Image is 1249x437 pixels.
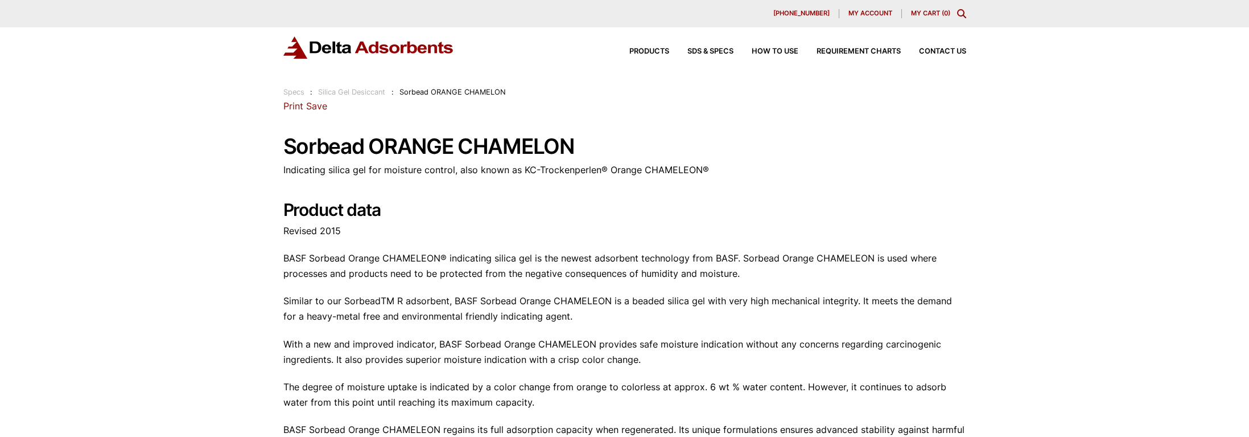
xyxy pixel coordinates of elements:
a: How to Use [733,48,798,55]
p: BASF Sorbead Orange CHAMELEON® indicating silica gel is the newest adsorbent technology from BASF... [283,251,966,281]
a: Print [283,100,303,112]
span: Contact Us [919,48,966,55]
a: Save [306,100,327,112]
img: Delta Adsorbents [283,36,454,59]
p: The degree of moisture uptake is indicated by a color change from orange to colorless at approx. ... [283,379,966,410]
p: Similar to our SorbeadTM R adsorbent, BASF Sorbead Orange CHAMELEON is a beaded silica gel with v... [283,293,966,324]
div: Toggle Modal Content [957,9,966,18]
a: Products [611,48,669,55]
span: [PHONE_NUMBER] [773,10,830,17]
a: Specs [283,88,304,96]
span: My account [848,10,892,17]
a: Requirement Charts [798,48,901,55]
a: Contact Us [901,48,966,55]
span: Requirement Charts [817,48,901,55]
span: Sorbead ORANGE CHAMELON [399,88,506,96]
span: How to Use [752,48,798,55]
a: Silica Gel Desiccant [318,88,385,96]
h1: Sorbead ORANGE CHAMELON [283,135,966,158]
a: My account [839,9,902,18]
span: : [310,88,312,96]
span: Products [629,48,669,55]
a: SDS & SPECS [669,48,733,55]
p: Revised 2015 [283,223,966,239]
h2: Product data [283,199,966,220]
span: SDS & SPECS [687,48,733,55]
p: Indicating silica gel for moisture control, also known as KC-Trockenperlen® Orange CHAMELEON® [283,162,966,178]
a: My Cart (0) [911,9,950,17]
span: : [391,88,394,96]
p: With a new and improved indicator, BASF Sorbead Orange CHAMELEON provides safe moisture indicatio... [283,337,966,367]
span: 0 [944,9,948,17]
a: [PHONE_NUMBER] [764,9,839,18]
